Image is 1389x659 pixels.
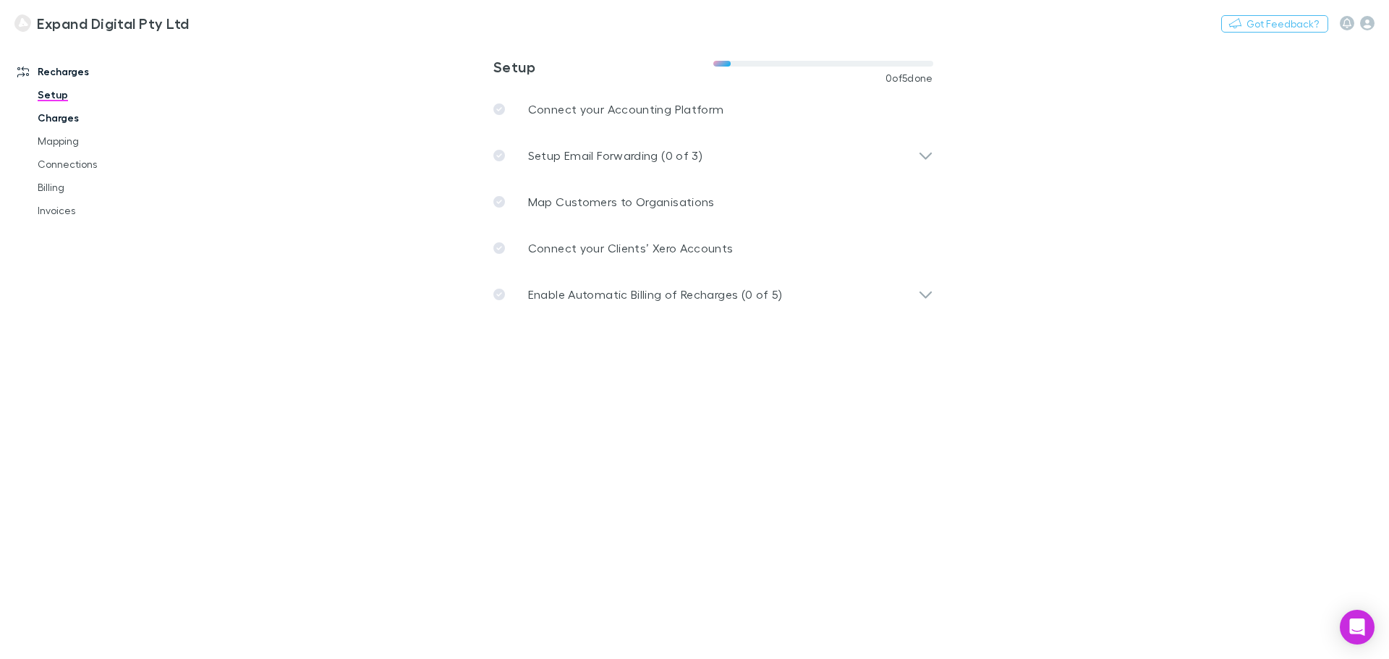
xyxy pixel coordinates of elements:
[482,271,945,318] div: Enable Automatic Billing of Recharges (0 of 5)
[493,58,713,75] h3: Setup
[482,225,945,271] a: Connect your Clients’ Xero Accounts
[528,147,702,164] p: Setup Email Forwarding (0 of 3)
[14,14,31,32] img: Expand Digital Pty Ltd's Logo
[3,60,195,83] a: Recharges
[528,286,783,303] p: Enable Automatic Billing of Recharges (0 of 5)
[23,199,195,222] a: Invoices
[23,83,195,106] a: Setup
[6,6,198,41] a: Expand Digital Pty Ltd
[528,101,724,118] p: Connect your Accounting Platform
[23,153,195,176] a: Connections
[37,14,189,32] h3: Expand Digital Pty Ltd
[528,239,734,257] p: Connect your Clients’ Xero Accounts
[885,72,933,84] span: 0 of 5 done
[1221,15,1328,33] button: Got Feedback?
[482,179,945,225] a: Map Customers to Organisations
[528,193,715,211] p: Map Customers to Organisations
[482,132,945,179] div: Setup Email Forwarding (0 of 3)
[23,176,195,199] a: Billing
[23,106,195,129] a: Charges
[1340,610,1375,645] div: Open Intercom Messenger
[482,86,945,132] a: Connect your Accounting Platform
[23,129,195,153] a: Mapping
